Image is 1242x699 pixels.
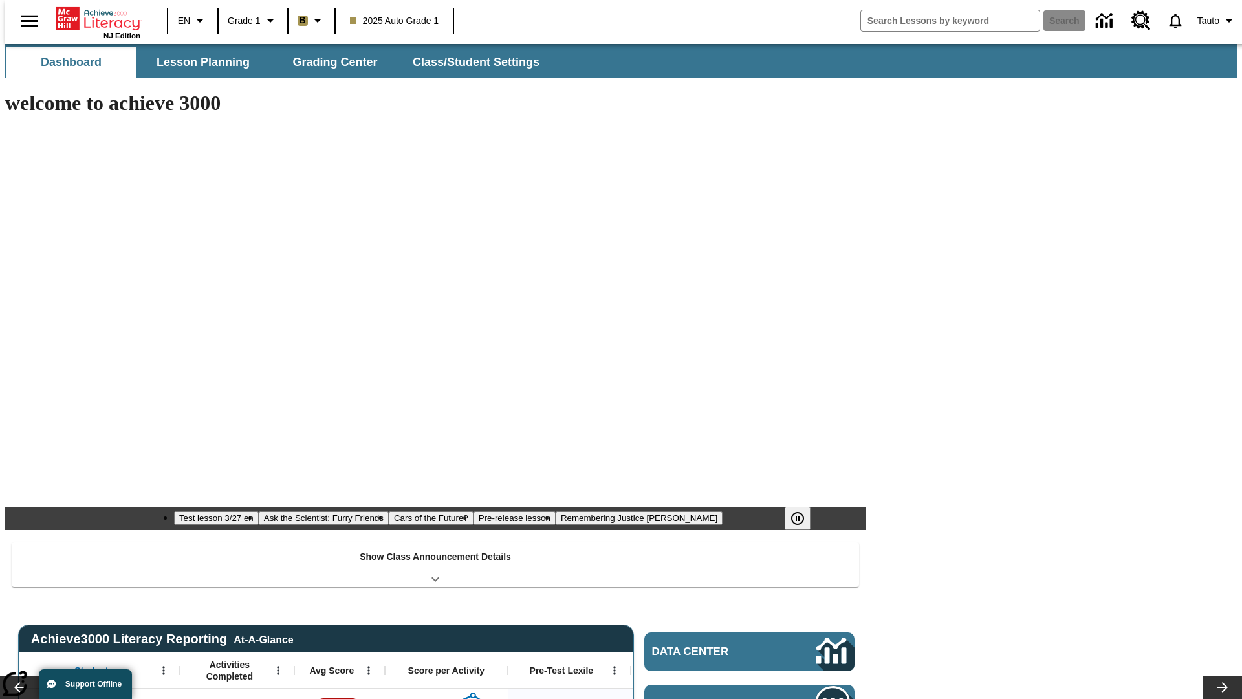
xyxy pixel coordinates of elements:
[270,47,400,78] button: Grading Center
[474,511,556,525] button: Slide 4 Pre-release lesson
[5,91,866,115] h1: welcome to achieve 3000
[785,507,823,530] div: Pause
[1159,4,1192,38] a: Notifications
[1203,676,1242,699] button: Lesson carousel, Next
[408,665,485,676] span: Score per Activity
[103,32,140,39] span: NJ Edition
[300,12,306,28] span: B
[234,632,293,646] div: At-A-Glance
[39,669,132,699] button: Support Offline
[5,47,551,78] div: SubNavbar
[530,665,594,676] span: Pre-Test Lexile
[65,680,122,689] span: Support Offline
[1088,3,1124,39] a: Data Center
[74,665,108,676] span: Student
[1197,14,1219,28] span: Tauto
[413,55,539,70] span: Class/Student Settings
[861,10,1040,31] input: search field
[402,47,550,78] button: Class/Student Settings
[187,659,272,682] span: Activities Completed
[41,55,102,70] span: Dashboard
[31,632,294,647] span: Achieve3000 Literacy Reporting
[223,9,283,32] button: Grade: Grade 1, Select a grade
[268,661,288,680] button: Open Menu
[350,14,439,28] span: 2025 Auto Grade 1
[157,55,250,70] span: Lesson Planning
[359,661,378,680] button: Open Menu
[360,550,511,564] p: Show Class Announcement Details
[785,507,811,530] button: Pause
[605,661,624,680] button: Open Menu
[556,511,723,525] button: Slide 5 Remembering Justice O'Connor
[292,9,331,32] button: Boost Class color is light brown. Change class color
[389,511,474,525] button: Slide 3 Cars of the Future?
[6,47,136,78] button: Dashboard
[1124,3,1159,38] a: Resource Center, Will open in new tab
[56,5,140,39] div: Home
[10,2,49,40] button: Open side menu
[154,661,173,680] button: Open Menu
[12,542,859,587] div: Show Class Announcement Details
[174,511,259,525] button: Slide 1 Test lesson 3/27 en
[1192,9,1242,32] button: Profile/Settings
[178,14,190,28] span: EN
[292,55,377,70] span: Grading Center
[309,665,354,676] span: Avg Score
[228,14,261,28] span: Grade 1
[138,47,268,78] button: Lesson Planning
[56,6,140,32] a: Home
[259,511,389,525] button: Slide 2 Ask the Scientist: Furry Friends
[652,645,773,658] span: Data Center
[5,44,1237,78] div: SubNavbar
[644,632,855,671] a: Data Center
[172,9,213,32] button: Language: EN, Select a language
